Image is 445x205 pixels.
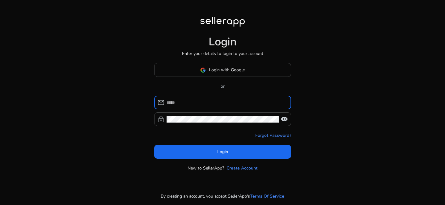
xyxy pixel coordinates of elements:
h1: Login [209,35,237,48]
button: Login with Google [154,63,291,77]
span: Login [217,149,228,155]
p: or [154,83,291,90]
a: Create Account [227,165,257,171]
p: New to SellerApp? [188,165,224,171]
a: Forgot Password? [255,132,291,139]
span: Login with Google [209,67,245,73]
button: Login [154,145,291,159]
span: mail [157,99,165,106]
a: Terms Of Service [250,193,284,199]
span: visibility [281,115,288,123]
p: Enter your details to login to your account [182,50,263,57]
img: google-logo.svg [200,67,206,73]
span: lock [157,115,165,123]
